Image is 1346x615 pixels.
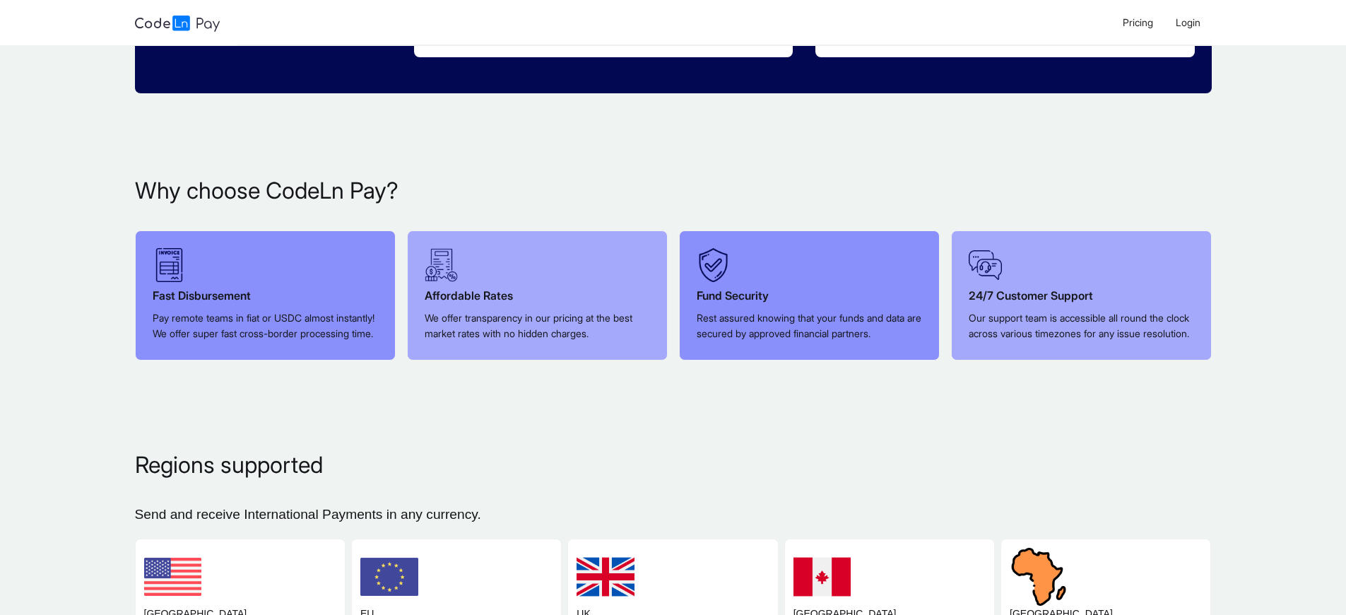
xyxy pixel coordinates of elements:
[577,548,634,606] img: flag
[1010,548,1068,606] img: flag
[697,312,921,339] span: Rest assured knowing that your funds and data are secured by approved financial partners.
[969,288,1093,303] span: 24/7 Customer Support
[425,248,459,282] img: example
[425,288,513,303] span: Affordable Rates
[153,312,374,339] span: Pay remote teams in fiat or USDC almost instantly! We offer super fast cross-border processing time.
[1176,16,1200,28] span: Login
[697,248,731,282] img: example
[697,288,769,303] span: Fund Security
[793,548,851,606] img: flag
[135,174,1212,208] p: Why choose CodeLn Pay?
[153,248,187,282] img: example
[425,312,632,339] span: We offer transparency in our pricing at the best market rates with no hidden charges.
[135,505,1212,525] p: Send and receive International Payments in any currency.
[144,548,202,606] img: flag
[969,312,1189,339] span: Our support team is accessible all round the clock across various timezones for any issue resolut...
[1123,16,1153,28] span: Pricing
[135,448,1212,482] p: Regions supported
[153,288,251,303] span: Fast Disbursement
[969,248,1003,282] img: example
[135,16,220,32] img: logo
[360,548,418,606] img: flag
